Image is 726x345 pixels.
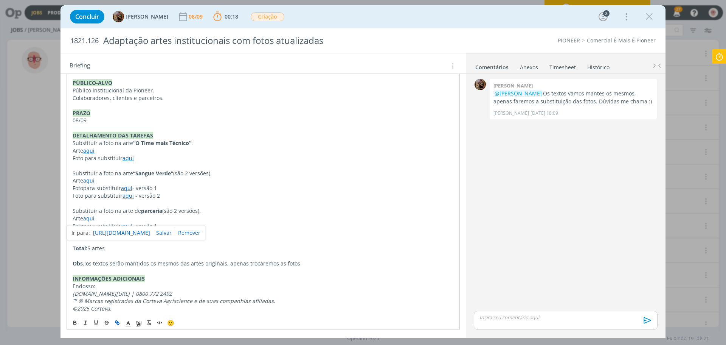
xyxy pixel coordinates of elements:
[73,170,454,177] p: Substituir a foto na arte (são 2 versões).
[495,90,542,97] span: @[PERSON_NAME]
[73,222,454,230] p: Foto - versão 1
[121,222,132,229] a: aqui
[87,245,105,252] span: 5 artes
[86,260,300,267] span: os textos serão mantidos os mesmos das artes originais, apenas trocaremos as fotos
[73,207,454,215] p: Substituir a foto na arte de (são 2 versões).
[133,139,191,147] strong: “O Time mais Técnico”
[126,14,168,19] span: [PERSON_NAME]
[73,132,153,139] strong: DETALHAMENTO DAS TAREFAS
[70,10,104,23] button: Concluir
[531,110,558,117] span: [DATE] 18:09
[250,12,285,22] button: Criação
[93,228,150,238] a: [URL][DOMAIN_NAME]
[225,13,238,20] span: 00:18
[558,37,580,44] a: PIONEER
[73,177,454,184] p: Arte
[73,79,112,86] strong: PÚBLICO-ALVO
[133,318,144,327] span: Cor de Fundo
[73,260,86,267] strong: Obs.:
[73,87,454,94] p: Público institucional da Pioneer.
[475,79,486,90] img: A
[493,82,533,89] b: [PERSON_NAME]
[73,184,454,192] p: Foto - versão 1
[73,215,454,222] p: Arte
[83,147,95,154] a: aqui
[70,37,99,45] span: 1821.126
[549,60,576,71] a: Timesheet
[73,94,454,102] p: Colaboradores, clientes e parceiros.
[73,283,454,290] p: Endosso:
[493,90,653,105] p: Os textos vamos mantes os mesmos, apenas faremos a substituição das fotos. Dúvidas me chama :)
[83,222,121,229] span: para substituir
[123,192,134,199] a: aqui
[475,60,509,71] a: Comentários
[121,184,132,192] a: aqui
[75,14,99,20] span: Concluir
[73,117,454,124] p: 08/09
[135,192,160,199] span: - versão 2
[211,11,240,23] button: 00:18
[603,10,610,17] div: 2
[587,37,656,44] a: Comercial É Mais É Pioneer
[73,275,145,282] strong: INFORMAÇÕES ADICIONAIS
[73,155,454,162] p: Foto para substituir
[251,12,284,21] span: Criação
[100,31,409,50] div: Adaptação artes institucionais com fotos atualizadas
[70,61,90,71] span: Briefing
[189,14,204,19] div: 08/09
[73,305,112,312] em: ©2025 Corteva.
[493,110,529,117] p: [PERSON_NAME]
[113,11,124,22] img: A
[113,11,168,22] button: A[PERSON_NAME]
[73,147,454,155] p: Arte
[133,170,173,177] strong: “Sangue Verde”
[597,11,609,23] button: 2
[587,60,610,71] a: Histórico
[83,177,95,184] a: aqui
[83,215,95,222] a: aqui
[60,5,665,338] div: dialog
[73,139,454,147] p: Substituir a foto na arte .
[73,297,275,304] em: ™ ® Marcas registradas da Corteva Agriscience e de suas companhias afiliadas.
[73,109,90,117] strong: PRAZO
[141,207,162,214] strong: parceria
[73,290,172,297] em: [DOMAIN_NAME][URL] | 0800 772 2492
[123,318,133,327] span: Cor do Texto
[123,155,134,162] a: aqui
[520,64,538,71] div: Anexos
[83,184,121,192] span: para substituir
[167,319,174,326] span: 🙂
[73,245,87,252] strong: Total:
[73,192,123,199] span: Foto para substituir
[165,318,176,327] button: 🙂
